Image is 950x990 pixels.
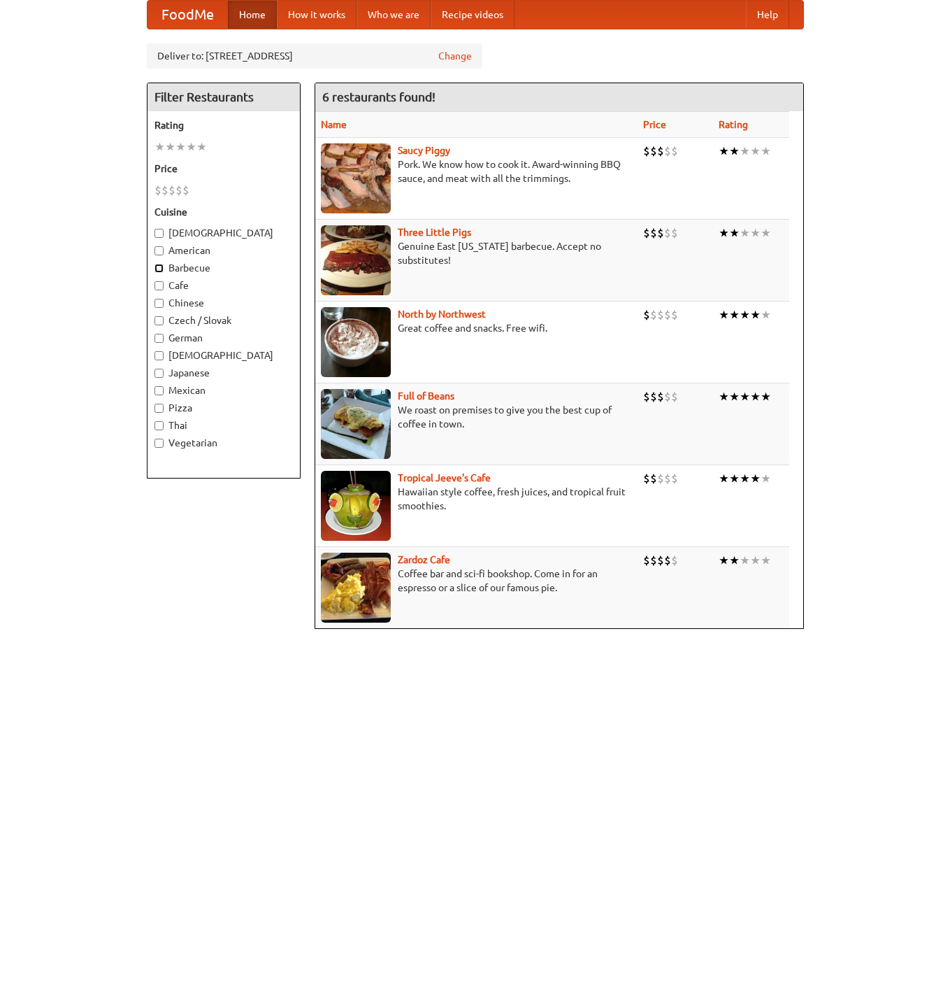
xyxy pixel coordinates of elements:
input: Cafe [154,281,164,290]
li: $ [671,225,678,241]
label: [DEMOGRAPHIC_DATA] [154,348,293,362]
a: FoodMe [147,1,228,29]
li: $ [671,143,678,159]
label: Mexican [154,383,293,397]
li: ★ [729,389,740,404]
h5: Price [154,162,293,176]
a: Change [438,49,472,63]
li: ★ [186,139,196,155]
input: Chinese [154,299,164,308]
label: Japanese [154,366,293,380]
p: Hawaiian style coffee, fresh juices, and tropical fruit smoothies. [321,485,633,513]
a: Recipe videos [431,1,514,29]
p: Coffee bar and sci-fi bookshop. Come in for an espresso or a slice of our famous pie. [321,567,633,595]
li: $ [650,307,657,323]
li: ★ [761,143,771,159]
input: American [154,246,164,255]
img: zardoz.jpg [321,553,391,623]
li: $ [643,389,650,404]
li: $ [671,389,678,404]
img: beans.jpg [321,389,391,459]
li: ★ [729,225,740,241]
li: $ [671,553,678,568]
a: Saucy Piggy [398,145,450,156]
p: Pork. We know how to cook it. Award-winning BBQ sauce, and meat with all the trimmings. [321,157,633,185]
li: ★ [154,139,165,155]
a: North by Northwest [398,309,486,320]
label: [DEMOGRAPHIC_DATA] [154,226,293,240]
li: $ [643,307,650,323]
li: ★ [761,307,771,323]
label: American [154,243,293,257]
li: ★ [750,143,761,159]
li: $ [175,183,182,198]
li: $ [161,183,168,198]
ng-pluralize: 6 restaurants found! [322,90,436,104]
li: ★ [750,225,761,241]
li: ★ [719,389,729,404]
a: Home [228,1,277,29]
li: $ [657,471,664,486]
li: $ [650,471,657,486]
a: Rating [719,119,748,130]
a: Zardoz Cafe [398,554,450,565]
li: $ [671,471,678,486]
li: ★ [740,471,750,486]
li: $ [657,553,664,568]
li: ★ [740,225,750,241]
input: Pizza [154,404,164,413]
li: $ [168,183,175,198]
img: littlepigs.jpg [321,225,391,295]
label: Cafe [154,278,293,292]
div: Deliver to: [STREET_ADDRESS] [147,43,482,69]
li: $ [154,183,161,198]
li: ★ [719,553,729,568]
input: [DEMOGRAPHIC_DATA] [154,351,164,360]
label: Vegetarian [154,436,293,450]
label: Pizza [154,401,293,415]
li: ★ [729,553,740,568]
li: ★ [750,307,761,323]
li: $ [650,143,657,159]
li: $ [650,553,657,568]
li: ★ [740,389,750,404]
a: Price [643,119,666,130]
label: Chinese [154,296,293,310]
li: $ [182,183,189,198]
a: Full of Beans [398,390,454,402]
li: ★ [740,553,750,568]
li: ★ [729,307,740,323]
input: German [154,334,164,343]
li: $ [657,143,664,159]
a: Tropical Jeeve's Cafe [398,472,491,483]
img: saucy.jpg [321,143,391,213]
p: Great coffee and snacks. Free wifi. [321,321,633,335]
input: Vegetarian [154,439,164,448]
h5: Rating [154,118,293,132]
label: German [154,331,293,345]
li: $ [657,389,664,404]
a: Three Little Pigs [398,227,471,238]
input: Japanese [154,369,164,378]
li: ★ [719,307,729,323]
li: ★ [196,139,207,155]
li: ★ [740,307,750,323]
li: ★ [761,471,771,486]
li: ★ [729,471,740,486]
li: $ [650,389,657,404]
img: north.jpg [321,307,391,377]
li: $ [650,225,657,241]
li: ★ [175,139,186,155]
li: $ [664,143,671,159]
p: We roast on premises to give you the best cup of coffee in town. [321,403,633,431]
li: $ [643,225,650,241]
input: Barbecue [154,264,164,273]
img: jeeves.jpg [321,471,391,541]
li: $ [664,307,671,323]
li: ★ [165,139,175,155]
